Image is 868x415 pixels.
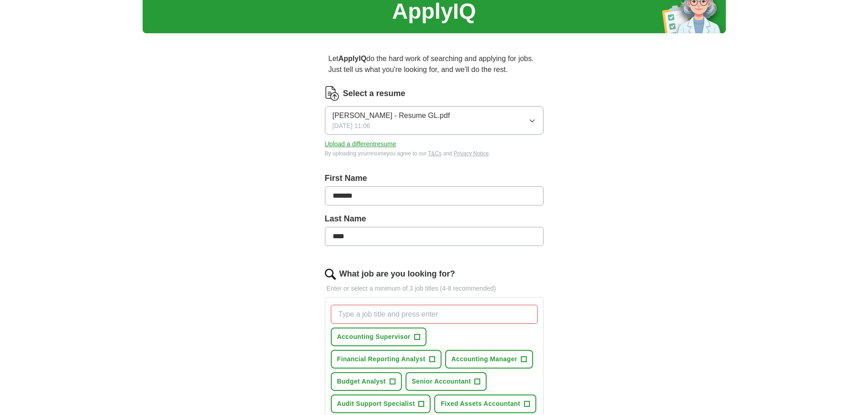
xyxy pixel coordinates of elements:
span: Senior Accountant [412,377,471,386]
button: Senior Accountant [406,372,487,391]
span: Financial Reporting Analyst [337,354,426,364]
button: Accounting Supervisor [331,328,426,346]
button: Upload a differentresume [325,139,396,149]
label: First Name [325,172,544,184]
button: Budget Analyst [331,372,402,391]
button: Accounting Manager [445,350,534,369]
span: [PERSON_NAME] - Resume GL.pdf [333,110,450,121]
p: Enter or select a minimum of 3 job titles (4-8 recommended) [325,284,544,293]
button: Financial Reporting Analyst [331,350,442,369]
button: Audit Support Specialist [331,395,431,413]
strong: ApplyIQ [339,55,366,62]
div: By uploading your resume you agree to our and . [325,149,544,158]
button: [PERSON_NAME] - Resume GL.pdf[DATE] 11:06 [325,106,544,135]
span: Accounting Supervisor [337,332,411,342]
span: Audit Support Specialist [337,399,415,409]
a: Privacy Notice [454,150,489,157]
label: What job are you looking for? [339,268,455,280]
p: Let do the hard work of searching and applying for jobs. Just tell us what you're looking for, an... [325,50,544,79]
label: Last Name [325,213,544,225]
span: Accounting Manager [452,354,518,364]
input: Type a job title and press enter [331,305,538,324]
span: Fixed Assets Accountant [441,399,520,409]
img: CV Icon [325,86,339,101]
button: Fixed Assets Accountant [434,395,536,413]
label: Select a resume [343,87,406,100]
span: Budget Analyst [337,377,386,386]
a: T&Cs [428,150,442,157]
span: [DATE] 11:06 [333,121,370,131]
img: search.png [325,269,336,280]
